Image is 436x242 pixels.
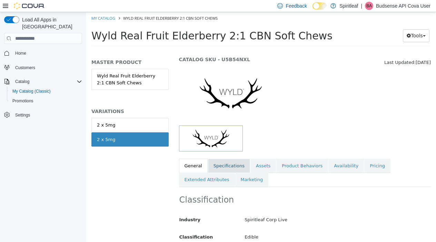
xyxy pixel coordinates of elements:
span: [DATE] [329,48,345,53]
button: Tools [317,17,343,30]
nav: Complex example [4,45,82,138]
span: Wyld Real Fruit Elderberry 2:1 CBN Soft Chews [37,3,131,9]
span: BA [366,2,372,10]
span: Home [12,49,82,57]
a: My Catalog (Classic) [10,87,53,95]
img: 150 [93,62,196,101]
a: Product Behaviors [190,147,242,161]
div: 2 x 5mg [11,110,29,117]
a: Assets [164,147,190,161]
span: My Catalog (Classic) [12,89,51,94]
a: Extended Attributes [93,160,149,175]
button: Catalog [1,77,85,86]
div: 2 x 5mg [11,124,29,131]
button: Catalog [12,77,32,86]
span: Catalog [15,79,29,84]
span: Customers [15,65,35,71]
p: Spiritleaf [339,2,358,10]
h5: MASTER PRODUCT [5,47,82,53]
p: Budsense API Cova User [376,2,430,10]
button: Customers [1,62,85,72]
button: My Catalog (Classic) [7,86,85,96]
a: Settings [12,111,33,119]
button: Promotions [7,96,85,106]
span: Load All Apps in [GEOGRAPHIC_DATA] [19,16,82,30]
a: General [93,147,121,161]
span: Feedback [286,2,307,9]
a: Home [12,49,29,57]
span: Settings [15,112,30,118]
span: Last Updated: [298,48,329,53]
button: Settings [1,110,85,120]
a: Promotions [10,97,36,105]
a: Availability [242,147,278,161]
div: Budsense API Cova User [365,2,373,10]
span: Customers [12,63,82,72]
h5: VARIATIONS [5,96,82,102]
h5: CATALOG SKU - U5B54NXL [93,44,279,50]
img: Cova [14,2,45,9]
span: Catalog [12,77,82,86]
div: Edible [153,219,349,231]
span: Promotions [12,98,33,104]
span: Wyld Real Fruit Elderberry 2:1 CBN Soft Chews [5,18,246,30]
button: Home [1,48,85,58]
span: Promotions [10,97,82,105]
span: Home [15,50,26,56]
span: My Catalog (Classic) [10,87,82,95]
h2: Classification [93,183,345,193]
a: Pricing [278,147,304,161]
span: Classification [93,222,127,227]
div: Spiritleaf Corp Live [153,202,349,214]
span: Industry [93,205,115,210]
a: Wyld Real Fruit Elderberry 2:1 CBN Soft Chews [5,57,82,78]
p: | [361,2,362,10]
a: Customers [12,64,38,72]
input: Dark Mode [313,2,327,10]
a: My Catalog [5,3,29,9]
a: Marketing [149,160,182,175]
a: Specifications [122,147,164,161]
span: Settings [12,111,82,119]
